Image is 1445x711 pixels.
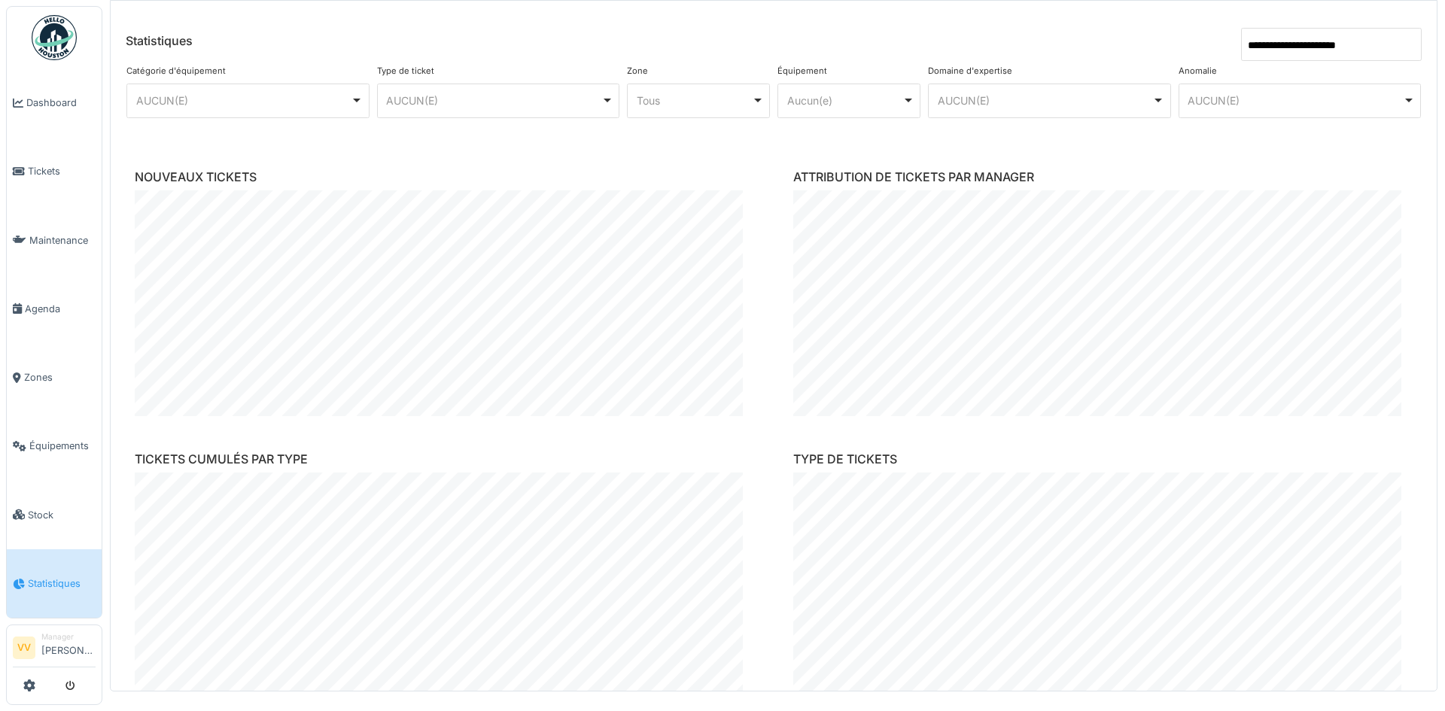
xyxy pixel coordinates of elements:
[135,452,754,466] h6: TICKETS CUMULÉS PAR TYPE
[28,576,96,591] span: Statistiques
[41,631,96,643] div: Manager
[29,233,96,248] span: Maintenance
[24,370,96,384] span: Zones
[29,439,96,453] span: Équipements
[135,170,754,184] h6: NOUVEAUX TICKETS
[28,508,96,522] span: Stock
[25,302,96,316] span: Agenda
[7,137,102,205] a: Tickets
[41,631,96,664] li: [PERSON_NAME]
[787,93,902,108] div: Aucun(e)
[1179,65,1217,77] label: Anomalie
[928,65,1012,77] label: Domaine d'expertise
[793,170,1413,184] h6: ATTRIBUTION DE TICKETS PAR MANAGER
[7,412,102,480] a: Équipements
[7,275,102,343] a: Agenda
[126,34,193,48] h6: Statistiques
[13,631,96,667] a: VV Manager[PERSON_NAME]
[26,96,96,110] span: Dashboard
[13,637,35,659] li: VV
[377,65,434,77] label: Type de ticket
[637,93,752,108] div: Tous
[126,65,226,77] label: Catégorie d'équipement
[627,65,648,77] label: Zone
[7,481,102,549] a: Stock
[28,164,96,178] span: Tickets
[136,93,351,108] div: AUCUN(E)
[7,549,102,618] a: Statistiques
[386,93,601,108] div: AUCUN(E)
[793,452,1413,466] h6: TYPE DE TICKETS
[7,68,102,137] a: Dashboard
[938,93,1153,108] div: AUCUN(E)
[32,15,77,60] img: Badge_color-CXgf-gQk.svg
[777,65,827,77] label: Équipement
[1188,93,1403,108] div: AUCUN(E)
[7,343,102,412] a: Zones
[7,206,102,275] a: Maintenance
